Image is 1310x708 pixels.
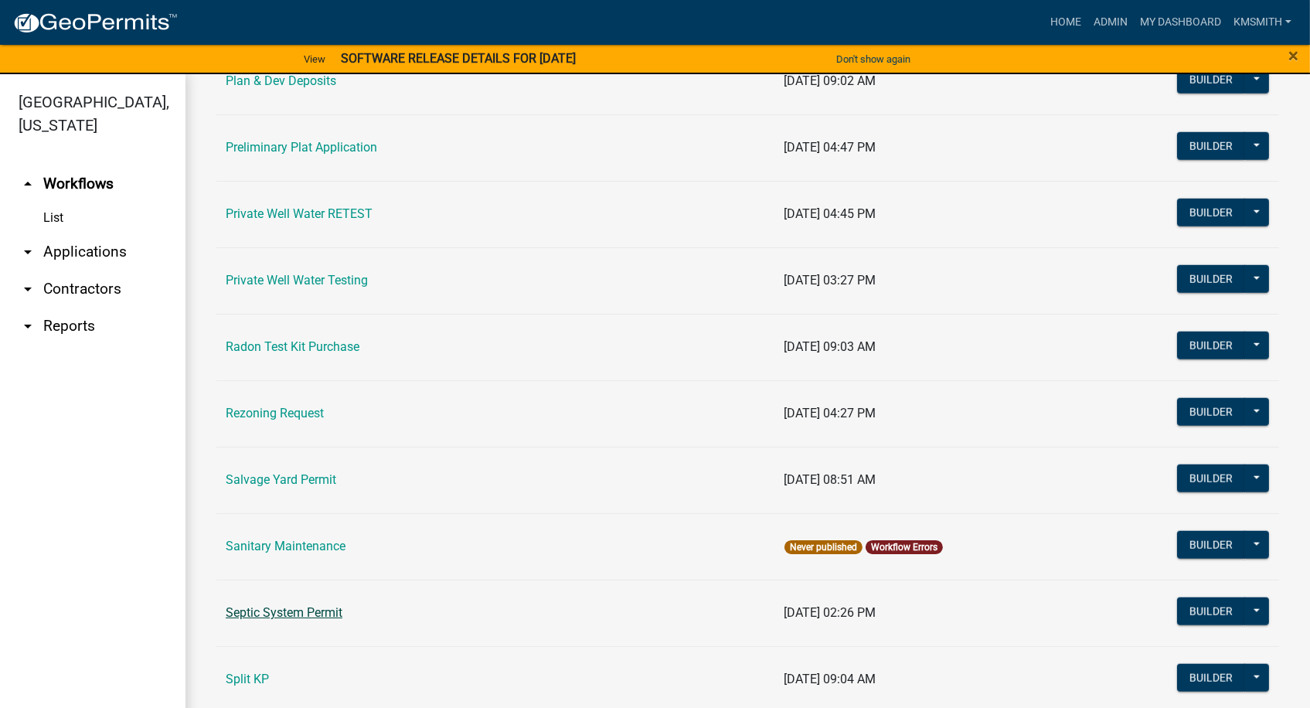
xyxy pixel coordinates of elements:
[784,73,876,88] span: [DATE] 09:02 AM
[1177,265,1245,293] button: Builder
[1177,398,1245,426] button: Builder
[784,140,876,155] span: [DATE] 04:47 PM
[1288,45,1298,66] span: ×
[226,206,373,221] a: Private Well Water RETEST
[226,406,324,420] a: Rezoning Request
[19,280,37,298] i: arrow_drop_down
[871,542,937,553] a: Workflow Errors
[1288,46,1298,65] button: Close
[226,539,345,553] a: Sanitary Maintenance
[1177,132,1245,160] button: Builder
[784,472,876,487] span: [DATE] 08:51 AM
[1227,8,1298,37] a: kmsmith
[1177,199,1245,226] button: Builder
[1134,8,1227,37] a: My Dashboard
[1177,332,1245,359] button: Builder
[341,51,576,66] strong: SOFTWARE RELEASE DETAILS FOR [DATE]
[226,472,336,487] a: Salvage Yard Permit
[19,243,37,261] i: arrow_drop_down
[784,672,876,686] span: [DATE] 09:04 AM
[19,175,37,193] i: arrow_drop_up
[226,73,336,88] a: Plan & Dev Deposits
[226,672,269,686] a: Split KP
[830,46,917,72] button: Don't show again
[784,406,876,420] span: [DATE] 04:27 PM
[1177,664,1245,692] button: Builder
[1044,8,1087,37] a: Home
[1087,8,1134,37] a: Admin
[226,273,368,288] a: Private Well Water Testing
[1177,597,1245,625] button: Builder
[226,339,359,354] a: Radon Test Kit Purchase
[784,540,863,554] span: Never published
[1177,465,1245,492] button: Builder
[784,605,876,620] span: [DATE] 02:26 PM
[784,339,876,354] span: [DATE] 09:03 AM
[1177,531,1245,559] button: Builder
[226,140,377,155] a: Preliminary Plat Application
[784,206,876,221] span: [DATE] 04:45 PM
[1177,66,1245,94] button: Builder
[298,46,332,72] a: View
[19,317,37,335] i: arrow_drop_down
[226,605,342,620] a: Septic System Permit
[784,273,876,288] span: [DATE] 03:27 PM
